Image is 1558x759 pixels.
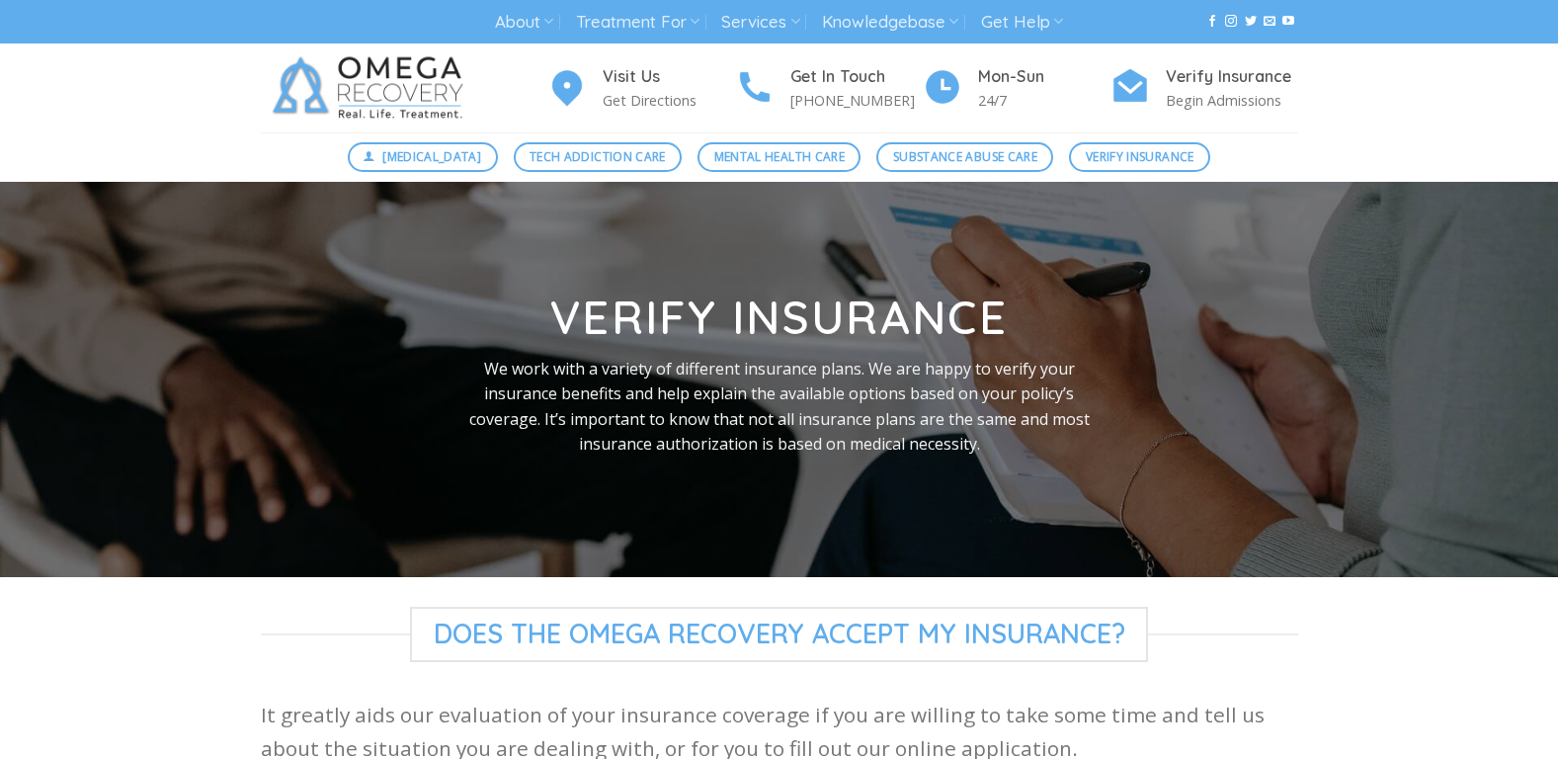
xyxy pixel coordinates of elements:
a: Services [721,4,799,41]
span: Does The Omega Recovery Accept My Insurance? [410,607,1149,662]
a: Substance Abuse Care [876,142,1053,172]
a: Mental Health Care [697,142,861,172]
strong: Verify Insurance [550,289,1008,346]
a: Get In Touch [PHONE_NUMBER] [735,64,923,113]
h4: Visit Us [603,64,735,90]
a: Follow on Facebook [1206,15,1218,29]
a: Verify Insurance Begin Admissions [1110,64,1298,113]
h4: Get In Touch [790,64,923,90]
a: Follow on YouTube [1282,15,1294,29]
a: Treatment For [576,4,699,41]
a: Get Help [981,4,1063,41]
p: We work with a variety of different insurance plans. We are happy to verify your insurance benefi... [459,357,1100,458]
a: Verify Insurance [1069,142,1210,172]
p: [PHONE_NUMBER] [790,89,923,112]
h4: Mon-Sun [978,64,1110,90]
a: About [495,4,553,41]
span: Tech Addiction Care [530,147,666,166]
p: Get Directions [603,89,735,112]
a: Follow on Instagram [1225,15,1237,29]
img: Omega Recovery [261,43,483,132]
span: Verify Insurance [1086,147,1194,166]
a: Tech Addiction Care [514,142,683,172]
a: Knowledgebase [822,4,958,41]
span: [MEDICAL_DATA] [382,147,481,166]
h4: Verify Insurance [1166,64,1298,90]
p: Begin Admissions [1166,89,1298,112]
a: Follow on Twitter [1245,15,1257,29]
a: Visit Us Get Directions [547,64,735,113]
a: [MEDICAL_DATA] [348,142,498,172]
p: 24/7 [978,89,1110,112]
a: Send us an email [1264,15,1275,29]
span: Mental Health Care [714,147,845,166]
span: Substance Abuse Care [893,147,1037,166]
